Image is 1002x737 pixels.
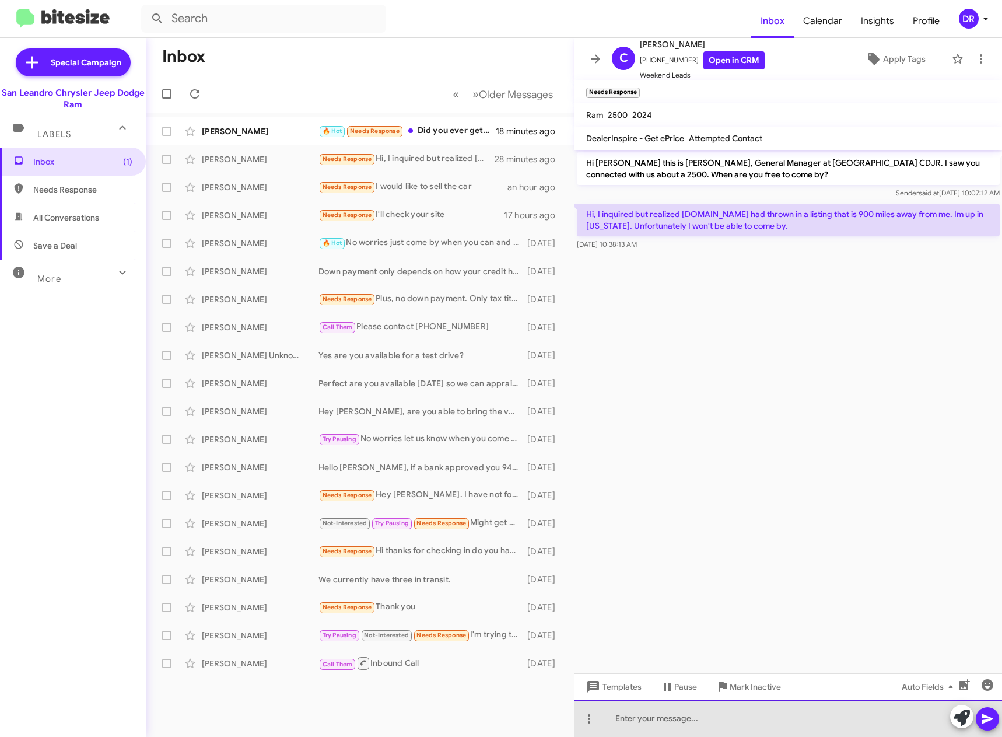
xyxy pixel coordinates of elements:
span: Try Pausing [323,631,356,639]
div: [DATE] [525,350,565,361]
div: [DATE] [525,462,565,473]
div: Down payment only depends on how your credit history is. Are you available [DATE] so we can sit d... [318,266,525,277]
div: [PERSON_NAME] [202,266,318,277]
div: [PERSON_NAME] [202,322,318,333]
a: Profile [903,4,949,38]
span: (1) [123,156,132,167]
h1: Inbox [162,47,205,66]
span: Needs Response [416,631,466,639]
span: Call Them [323,661,353,668]
button: Auto Fields [892,676,967,697]
span: 🔥 Hot [323,239,342,247]
div: [DATE] [525,406,565,417]
span: Mark Inactive [730,676,781,697]
span: Pause [674,676,697,697]
div: [PERSON_NAME] [202,658,318,669]
div: [PERSON_NAME] [202,434,318,445]
span: Needs Response [323,183,372,191]
span: Call Them [323,323,353,331]
div: Thank you [318,600,525,614]
div: Hi, I inquired but realized [DOMAIN_NAME] had thrown in a listing that is 900 miles away from me.... [318,152,495,166]
div: [DATE] [525,602,565,613]
div: [PERSON_NAME] Unknown [202,350,318,361]
div: No worries let us know when you come back so we can setup an appointment to help you. [318,432,525,446]
a: Open in CRM [703,51,765,69]
div: [DATE] [525,434,565,445]
div: 28 minutes ago [495,153,565,165]
div: [DATE] [525,518,565,529]
div: Hey [PERSON_NAME]. I have not found the car yet. I think the ones we were looking at were priced ... [318,488,525,502]
span: Needs Response [323,211,372,219]
div: I would like to sell the car [318,180,507,194]
div: [DATE] [525,322,565,333]
div: [PERSON_NAME] [202,237,318,249]
span: Older Messages [479,88,553,101]
button: Apply Tags [845,48,946,69]
span: Needs Response [416,519,466,527]
button: Previous [446,82,466,106]
span: Labels [37,129,71,139]
div: [PERSON_NAME] [202,630,318,641]
span: » [472,87,479,102]
div: 17 hours ago [504,209,565,221]
span: Not-Interested [364,631,409,639]
div: [PERSON_NAME] [202,294,318,305]
button: DR [949,9,989,29]
div: [PERSON_NAME] [202,574,318,585]
span: Sender [DATE] 10:07:12 AM [896,188,1000,197]
div: [PERSON_NAME] [202,125,318,137]
span: 🔥 Hot [323,127,342,135]
span: Auto Fields [902,676,958,697]
a: Inbox [751,4,794,38]
div: [PERSON_NAME] [202,546,318,557]
span: « [453,87,459,102]
div: [DATE] [525,490,565,501]
span: Ram [586,110,603,120]
div: [PERSON_NAME] [202,209,318,221]
span: [DATE] 10:38:13 AM [577,240,637,249]
div: No worries just come by when you can and we will appraise the vehicle. [318,236,525,250]
div: Hi thanks for checking in do you have the gx 550 overdrive limited in earth 2025 [318,544,525,558]
div: Please contact [PHONE_NUMBER] [318,320,525,334]
div: an hour ago [507,181,565,193]
span: 2024 [632,110,652,120]
span: [PHONE_NUMBER] [640,51,765,69]
span: [PERSON_NAME] [640,37,765,51]
span: Weekend Leads [640,69,765,81]
span: 2500 [608,110,628,120]
span: Inbox [33,156,132,167]
span: Try Pausing [375,519,409,527]
div: Might get back to the project in the future but not clear when [318,516,525,530]
span: Needs Response [323,547,372,555]
div: [DATE] [525,546,565,557]
span: Calendar [794,4,852,38]
div: [DATE] [525,574,565,585]
div: We currently have three in transit. [318,574,525,585]
div: [PERSON_NAME] [202,602,318,613]
div: [DATE] [525,658,565,669]
div: [PERSON_NAME] [202,462,318,473]
a: Special Campaign [16,48,131,76]
span: Needs Response [323,155,372,163]
span: Needs Response [323,491,372,499]
span: Needs Response [33,184,132,195]
small: Needs Response [586,88,640,98]
a: Insights [852,4,903,38]
button: Templates [574,676,651,697]
div: Perfect are you available [DATE] so we can appraise your vehicle in person? [318,378,525,389]
span: Needs Response [350,127,400,135]
span: Attempted Contact [689,133,762,144]
div: I'll check your site [318,208,504,222]
div: [PERSON_NAME] [202,518,318,529]
div: [PERSON_NAME] [202,181,318,193]
div: [DATE] [525,294,565,305]
span: Not-Interested [323,519,367,527]
span: More [37,274,61,284]
div: Did you ever get a quote together? You can text it or email [EMAIL_ADDRESS][DOMAIN_NAME] [318,124,496,138]
p: Hi [PERSON_NAME] this is [PERSON_NAME], General Manager at [GEOGRAPHIC_DATA] CDJR. I saw you conn... [577,152,1000,185]
div: [PERSON_NAME] [202,153,318,165]
span: Try Pausing [323,435,356,443]
span: Special Campaign [51,57,121,68]
div: I'm trying to find the charger with the most options and it seems like [US_STATE] gets them first... [318,628,525,642]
